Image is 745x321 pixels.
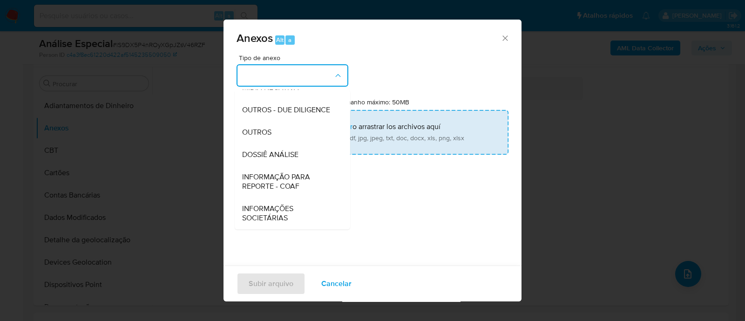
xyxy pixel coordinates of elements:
button: Cancelar [309,273,364,295]
span: INFORMAÇÕES SOCIETÁRIAS [242,204,337,223]
span: OUTROS - DUE DILIGENCE [242,105,330,115]
label: Tamanho máximo: 50MB [339,98,409,106]
span: Cancelar [321,273,352,294]
span: Tipo de anexo [239,55,351,61]
span: Anexos [237,30,273,46]
span: OUTROS [242,128,271,137]
span: DOSSIÊ ANÁLISE [242,150,298,159]
span: INFORMAÇÃO PARA REPORTE - COAF [242,172,337,191]
span: MIDIA NEGATIVA [242,83,299,92]
button: Cerrar [501,34,509,42]
span: a [288,35,291,44]
span: Alt [276,35,284,44]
